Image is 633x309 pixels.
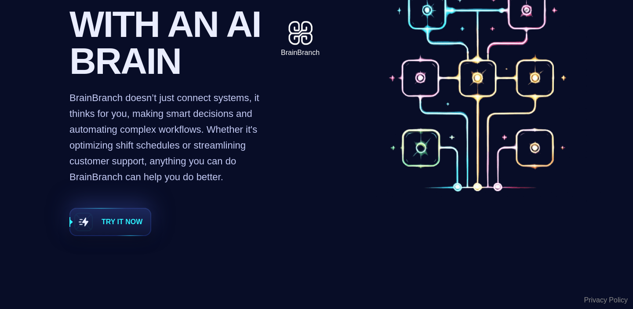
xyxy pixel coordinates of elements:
p: BrainBranch doesn’t just connect systems, it thinks for you, making smart decisions and automatin... [69,90,263,185]
a: Privacy Policy [584,295,628,305]
a: Try it now [69,208,151,236]
div: BrainBranch [281,47,320,58]
span: Try it now [102,217,142,227]
img: Xora [284,18,317,47]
